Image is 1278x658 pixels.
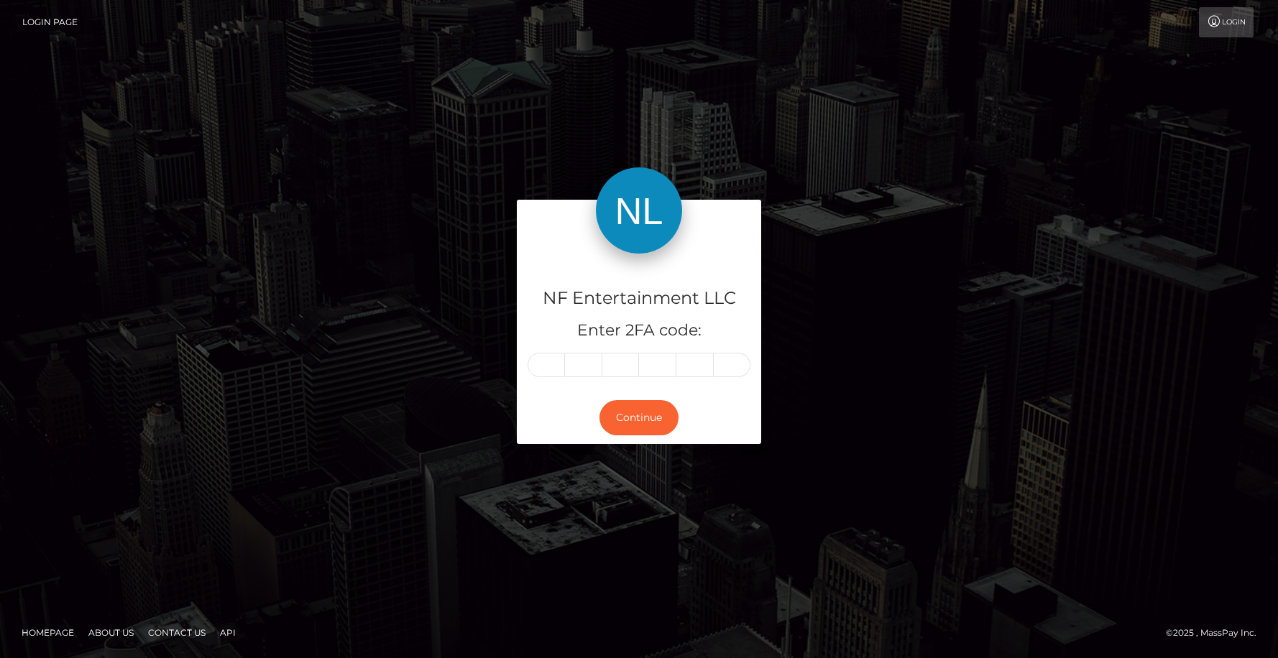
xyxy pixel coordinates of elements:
a: Contact Us [142,621,211,644]
h4: NF Entertainment LLC [528,286,750,311]
a: API [214,621,242,644]
div: © 2025 , MassPay Inc. [1166,625,1267,641]
h5: Enter 2FA code: [528,320,750,342]
a: Login Page [22,7,78,37]
a: Homepage [16,621,80,644]
a: About Us [83,621,139,644]
img: NF Entertainment LLC [596,167,682,254]
button: Continue [599,400,679,435]
a: Login [1199,7,1254,37]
